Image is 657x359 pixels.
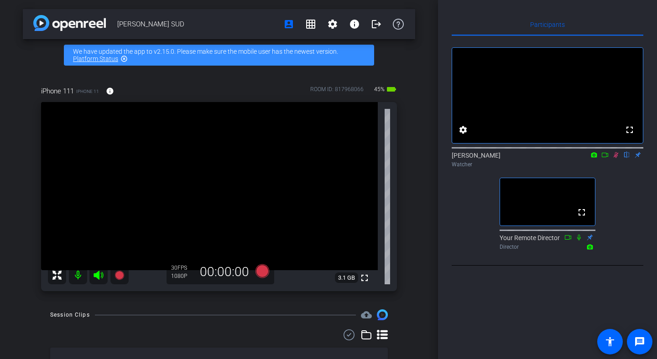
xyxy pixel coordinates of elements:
[106,87,114,95] mat-icon: info
[73,55,118,62] a: Platform Status
[76,88,99,95] span: iPhone 11
[171,264,194,272] div: 30
[177,265,187,271] span: FPS
[33,15,106,31] img: app-logo
[500,233,595,251] div: Your Remote Director
[621,150,632,159] mat-icon: flip
[605,336,615,347] mat-icon: accessibility
[310,85,364,98] div: ROOM ID: 817968066
[624,124,635,135] mat-icon: fullscreen
[117,15,278,33] span: [PERSON_NAME] SUD
[371,19,382,30] mat-icon: logout
[64,45,374,66] div: We have updated the app to v2.15.0. Please make sure the mobile user has the newest version.
[361,309,372,320] span: Destinations for your clips
[171,272,194,280] div: 1080P
[50,310,90,319] div: Session Clips
[373,82,386,97] span: 45%
[500,243,595,251] div: Director
[452,160,643,169] div: Watcher
[377,309,388,320] img: Session clips
[194,264,255,280] div: 00:00:00
[530,21,565,28] span: Participants
[327,19,338,30] mat-icon: settings
[452,151,643,169] div: [PERSON_NAME]
[349,19,360,30] mat-icon: info
[120,55,128,62] mat-icon: highlight_off
[386,84,397,95] mat-icon: battery_std
[335,272,358,283] span: 3.1 GB
[361,309,372,320] mat-icon: cloud_upload
[41,86,74,96] span: iPhone 111
[458,124,469,135] mat-icon: settings
[634,336,645,347] mat-icon: message
[576,207,587,218] mat-icon: fullscreen
[283,19,294,30] mat-icon: account_box
[305,19,316,30] mat-icon: grid_on
[359,272,370,283] mat-icon: fullscreen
